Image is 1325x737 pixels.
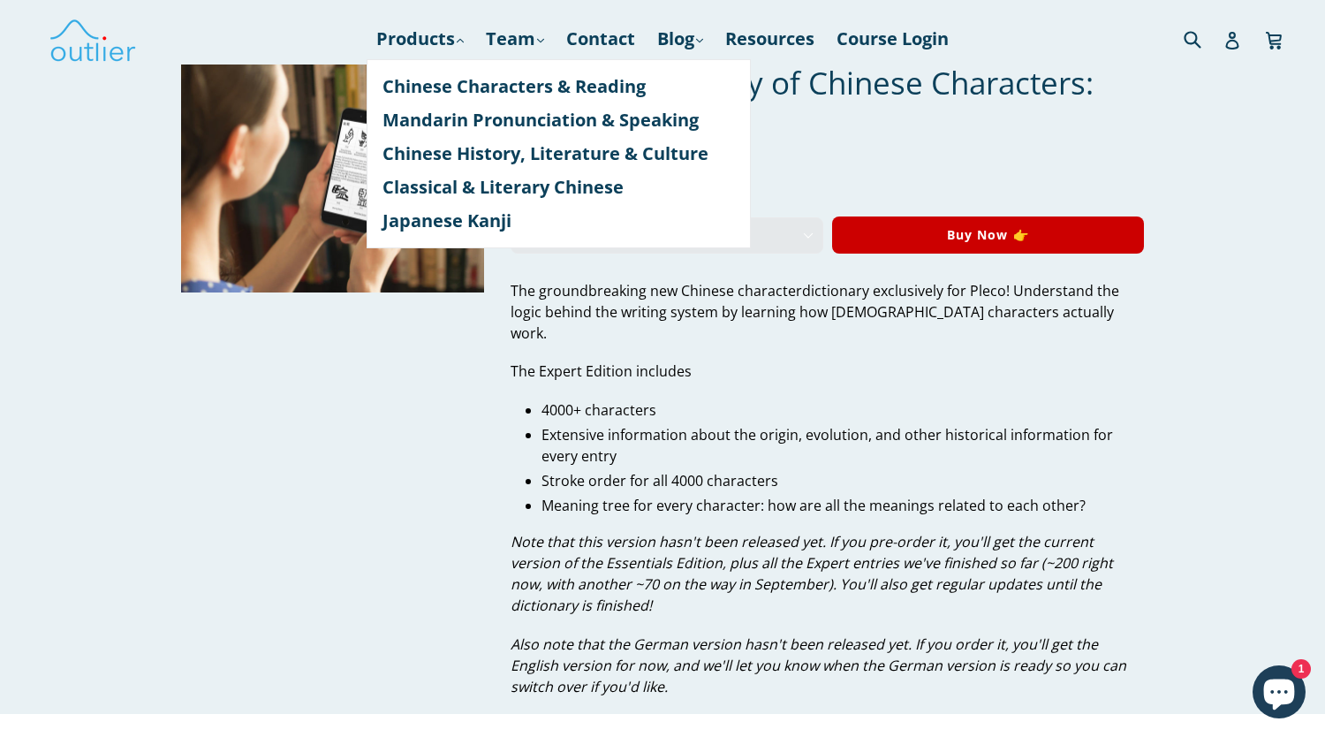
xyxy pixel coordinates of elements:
[511,634,551,654] em: Also n
[541,470,1144,491] li: Stroke order for all 4000 characters
[477,23,553,55] a: Team
[541,495,1144,516] li: Meaning tree for every character: how are all the meanings related to each other?
[511,281,1119,343] span: dictionary exclusively for Pleco! Understand the logic behind the writing system by learning how ...
[541,399,1144,421] li: 4000+ characters
[541,424,1144,467] li: Extensive information about the origin, evolution, and other historical information for every entry
[557,23,644,55] a: Contact
[382,103,735,137] a: Mandarin Pronunciation & Speaking
[382,70,735,103] a: Chinese Characters & Reading
[947,227,1029,244] span: Buy Now 👉
[511,281,547,300] span: The g
[716,23,823,55] a: Resources
[382,137,735,171] a: Chinese History, Literature & Culture
[511,361,1144,383] p: The Expert Edition includes
[382,171,735,204] a: Classical & Literary Chinese
[828,23,958,55] a: Course Login
[49,13,137,65] img: Outlier Linguistics
[382,204,735,238] a: Japanese Kanji
[648,23,712,55] a: Blog
[181,65,484,293] img: Outlier Dictionary of Chinese Characters: Expert Edition Outlier Linguistics
[832,217,1144,255] button: Buy Now 👉
[511,533,1113,616] em: Note that this version hasn't been released yet. If you pre-order it, you'll get the current vers...
[511,634,1126,696] em: ote that the German version hasn't been released yet. If you order it, you'll get the English ver...
[511,65,1144,139] h1: Outlier Dictionary of Chinese Characters: Expert Edition
[547,281,802,300] span: roundbreaking new Chinese character
[1247,665,1311,723] inbox-online-store-chat: Shopify online store chat
[1179,20,1228,57] input: Search
[367,23,473,55] a: Products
